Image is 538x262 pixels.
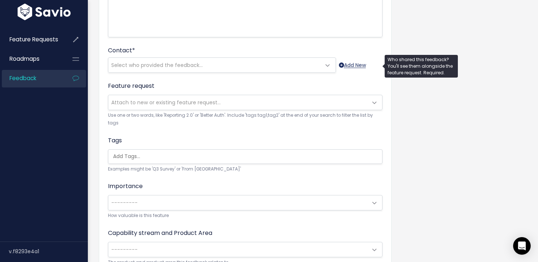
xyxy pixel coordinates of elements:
a: Feature Requests [2,31,61,48]
span: Feature Requests [10,35,58,43]
small: Use one or two words, like 'Reporting 2.0' or 'Better Auth'. Include 'tags:tag1,tag2' at the end ... [108,112,382,127]
span: --------- [111,199,138,206]
span: Feedback [10,74,36,82]
span: Select who provided the feedback... [111,61,203,69]
img: logo-white.9d6f32f41409.svg [16,4,72,20]
label: Capability stream and Product Area [108,229,212,237]
a: Feedback [2,70,61,87]
div: Who shared this feedback? You'll see them alongside the feature request. Required. [385,55,458,78]
div: v.f8293e4a1 [9,242,88,261]
label: Tags [108,136,122,145]
label: Importance [108,182,143,191]
small: Examples might be 'Q3 Survey' or 'From [GEOGRAPHIC_DATA]' [108,165,382,173]
input: Add Tags... [110,153,384,160]
a: Roadmaps [2,50,61,67]
label: Feature request [108,82,154,90]
span: --------- [111,246,138,253]
div: Open Intercom Messenger [513,237,531,255]
span: Attach to new or existing feature request... [111,99,221,106]
span: Roadmaps [10,55,40,63]
a: Add New [339,61,366,70]
label: Contact [108,46,135,55]
small: How valuable is this feature [108,212,382,220]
